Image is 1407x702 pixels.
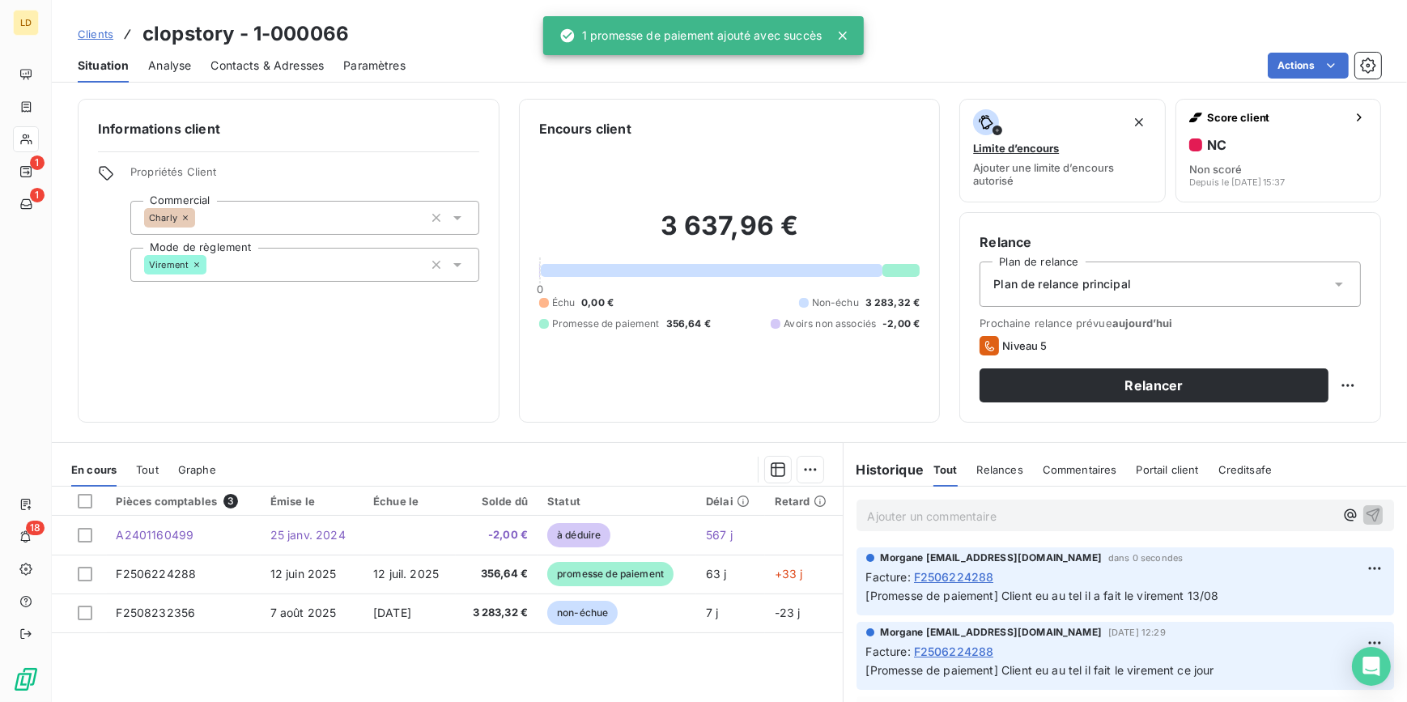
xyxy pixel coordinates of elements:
div: Pièces comptables [117,494,251,508]
span: Facture : [866,643,911,660]
div: LD [13,10,39,36]
a: Clients [78,26,113,42]
span: Morgane [EMAIL_ADDRESS][DOMAIN_NAME] [881,625,1102,640]
span: 25 janv. 2024 [270,528,346,542]
span: Situation [78,57,129,74]
span: F2506224288 [914,568,994,585]
h6: NC [1207,137,1226,153]
span: 0,00 € [581,296,614,310]
div: Retard [775,495,833,508]
span: Promesse de paiement [552,317,660,331]
h6: Informations client [98,119,479,138]
span: [Promesse de paiement] Client eu au tel il a fait le virement 13/08 [866,589,1219,602]
button: Actions [1268,53,1349,79]
span: Portail client [1137,463,1199,476]
button: Relancer [980,368,1328,402]
span: [Promesse de paiement] Client eu au tel il fait le virement ce jour [866,663,1214,677]
span: -2,00 € [465,527,528,543]
div: Délai [706,495,755,508]
a: 1 [13,159,38,185]
span: Virement [149,260,189,270]
span: 3 [223,494,238,508]
a: 1 [13,191,38,217]
span: 356,64 € [666,317,711,331]
span: 12 juil. 2025 [373,567,439,581]
span: F2508232356 [117,606,196,619]
span: Non-échu [812,296,859,310]
img: Logo LeanPay [13,666,39,692]
span: Niveau 5 [1002,339,1047,352]
span: Paramètres [343,57,406,74]
span: Morgane [EMAIL_ADDRESS][DOMAIN_NAME] [881,551,1102,565]
h6: Encours client [539,119,631,138]
span: à déduire [547,523,610,547]
div: Statut [547,495,686,508]
span: non-échue [547,601,618,625]
span: 1 [30,188,45,202]
span: Non scoré [1189,163,1242,176]
span: Tout [933,463,958,476]
span: Avoirs non associés [784,317,876,331]
span: Contacts & Adresses [210,57,324,74]
span: +33 j [775,567,803,581]
div: Open Intercom Messenger [1352,647,1391,686]
span: 7 août 2025 [270,606,337,619]
span: 1 [30,155,45,170]
span: 0 [537,283,543,296]
span: Plan de relance principal [993,276,1131,292]
span: Creditsafe [1218,463,1273,476]
span: Analyse [148,57,191,74]
input: Ajouter une valeur [206,257,219,272]
span: [DATE] 12:29 [1108,628,1166,637]
span: 3 283,32 € [465,605,528,621]
span: F2506224288 [914,643,994,660]
span: F2506224288 [117,567,197,581]
span: 3 283,32 € [865,296,920,310]
h2: 3 637,96 € [539,210,920,258]
h6: Historique [844,460,925,479]
span: 18 [26,521,45,535]
span: En cours [71,463,117,476]
span: Graphe [178,463,216,476]
span: -23 j [775,606,801,619]
span: 567 j [706,528,733,542]
span: dans 0 secondes [1108,553,1183,563]
button: Score clientNCNon scoréDepuis le [DATE] 15:37 [1175,99,1381,202]
span: Charly [149,213,177,223]
span: 7 j [706,606,718,619]
div: 1 promesse de paiement ajouté avec succès [559,21,822,50]
div: Émise le [270,495,354,508]
h6: Relance [980,232,1361,252]
span: Commentaires [1043,463,1117,476]
span: A2401160499 [117,528,194,542]
div: Échue le [373,495,446,508]
span: [DATE] [373,606,411,619]
span: Depuis le [DATE] 15:37 [1189,177,1286,187]
span: Propriétés Client [130,165,479,188]
span: promesse de paiement [547,562,674,586]
span: Prochaine relance prévue [980,317,1361,330]
span: 63 j [706,567,727,581]
span: Limite d’encours [973,142,1059,155]
span: 12 juin 2025 [270,567,337,581]
span: Clients [78,28,113,40]
span: Score client [1207,111,1346,124]
span: Facture : [866,568,911,585]
span: Échu [552,296,576,310]
span: 356,64 € [465,566,528,582]
input: Ajouter une valeur [195,211,208,225]
h3: clopstory - 1-000066 [142,19,349,49]
span: Tout [136,463,159,476]
span: aujourd’hui [1112,317,1173,330]
div: Solde dû [465,495,528,508]
span: Relances [977,463,1023,476]
span: -2,00 € [882,317,920,331]
button: Limite d’encoursAjouter une limite d’encours autorisé [959,99,1165,202]
span: Ajouter une limite d’encours autorisé [973,161,1151,187]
